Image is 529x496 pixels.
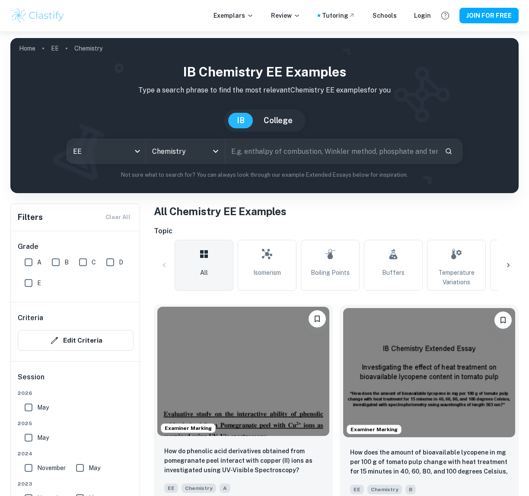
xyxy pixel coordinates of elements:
[311,268,350,277] span: Boiling Points
[438,8,453,23] button: Help and Feedback
[10,7,65,24] img: Clastify logo
[74,44,102,53] p: Chemistry
[154,226,519,236] h6: Topic
[373,11,397,20] a: Schools
[18,313,43,323] h6: Criteria
[37,463,66,473] span: November
[309,310,326,327] button: Please log in to bookmark exemplars
[322,11,355,20] a: Tutoring
[37,278,41,288] span: E
[225,139,438,163] input: E.g. enthalpy of combustion, Winkler method, phosphate and temperature...
[17,85,512,95] p: Type a search phrase to find the most relevant Chemistry EE examples for you
[441,144,456,159] button: Search
[18,330,134,351] button: Edit Criteria
[182,483,216,493] span: Chemistry
[37,403,49,412] span: May
[37,433,49,442] span: May
[18,450,134,458] span: 2024
[18,242,134,252] h6: Grade
[350,485,364,494] span: EE
[18,211,43,223] h6: Filters
[154,203,519,219] h1: All Chemistry EE Examples
[67,139,146,163] div: EE
[200,268,208,277] span: All
[119,258,123,267] span: D
[494,312,512,329] button: Please log in to bookmark exemplars
[17,62,512,82] h1: IB Chemistry EE examples
[64,258,69,267] span: B
[210,145,222,157] button: Open
[459,8,519,23] button: JOIN FOR FREE
[18,389,134,397] span: 2026
[255,113,301,128] button: College
[19,42,35,54] a: Home
[51,42,59,54] a: EE
[164,446,322,475] p: How do phenolic acid derivatives obtained from pomegranate peel interact with copper (II) ions as...
[89,463,100,473] span: May
[17,171,512,179] p: Not sure what to search for? You can always look through our example Extended Essays below for in...
[161,424,215,432] span: Examiner Marking
[350,448,508,477] p: How does the amount of bioavailable lycopene in mg per 100 g of tomato pulp change with heat trea...
[343,308,515,437] img: Chemistry EE example thumbnail: How does the amount of bioavailable lyco
[271,11,300,20] p: Review
[367,485,402,494] span: Chemistry
[405,485,416,494] span: B
[347,426,401,433] span: Examiner Marking
[92,258,96,267] span: C
[414,11,431,20] a: Login
[164,483,178,493] span: EE
[214,11,254,20] p: Exemplars
[253,268,281,277] span: Isomerism
[18,372,134,389] h6: Session
[18,420,134,427] span: 2025
[10,38,519,193] img: profile cover
[18,480,134,488] span: 2023
[382,268,405,277] span: Buffers
[220,483,230,493] span: A
[157,307,329,436] img: Chemistry EE example thumbnail: How do phenolic acid derivatives obtaine
[37,258,41,267] span: A
[431,268,482,287] span: Temperature Variations
[228,113,253,128] button: IB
